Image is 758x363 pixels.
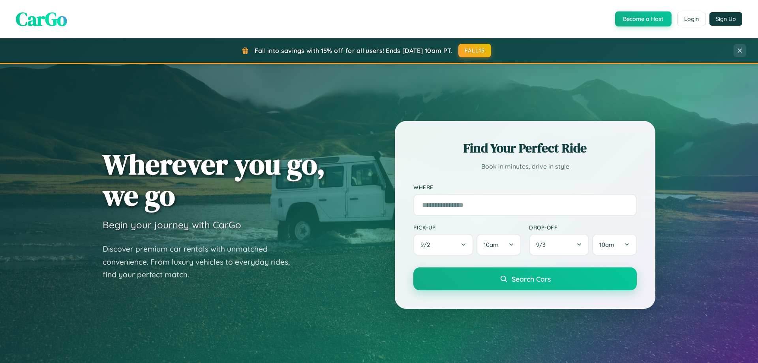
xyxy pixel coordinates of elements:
[413,139,637,157] h2: Find Your Perfect Ride
[536,241,550,248] span: 9 / 3
[103,149,325,211] h1: Wherever you go, we go
[413,224,521,231] label: Pick-up
[512,275,551,283] span: Search Cars
[677,12,705,26] button: Login
[529,224,637,231] label: Drop-off
[420,241,434,248] span: 9 / 2
[709,12,742,26] button: Sign Up
[16,6,67,32] span: CarGo
[484,241,499,248] span: 10am
[529,234,589,256] button: 9/3
[413,161,637,172] p: Book in minutes, drive in style
[599,241,614,248] span: 10am
[413,267,637,290] button: Search Cars
[477,234,521,256] button: 10am
[103,243,300,281] p: Discover premium car rentals with unmatched convenience. From luxury vehicles to everyday rides, ...
[103,219,241,231] h3: Begin your journey with CarGo
[413,184,637,191] label: Where
[592,234,637,256] button: 10am
[615,11,672,26] button: Become a Host
[255,47,452,55] span: Fall into savings with 15% off for all users! Ends [DATE] 10am PT.
[458,44,492,57] button: FALL15
[413,234,473,256] button: 9/2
